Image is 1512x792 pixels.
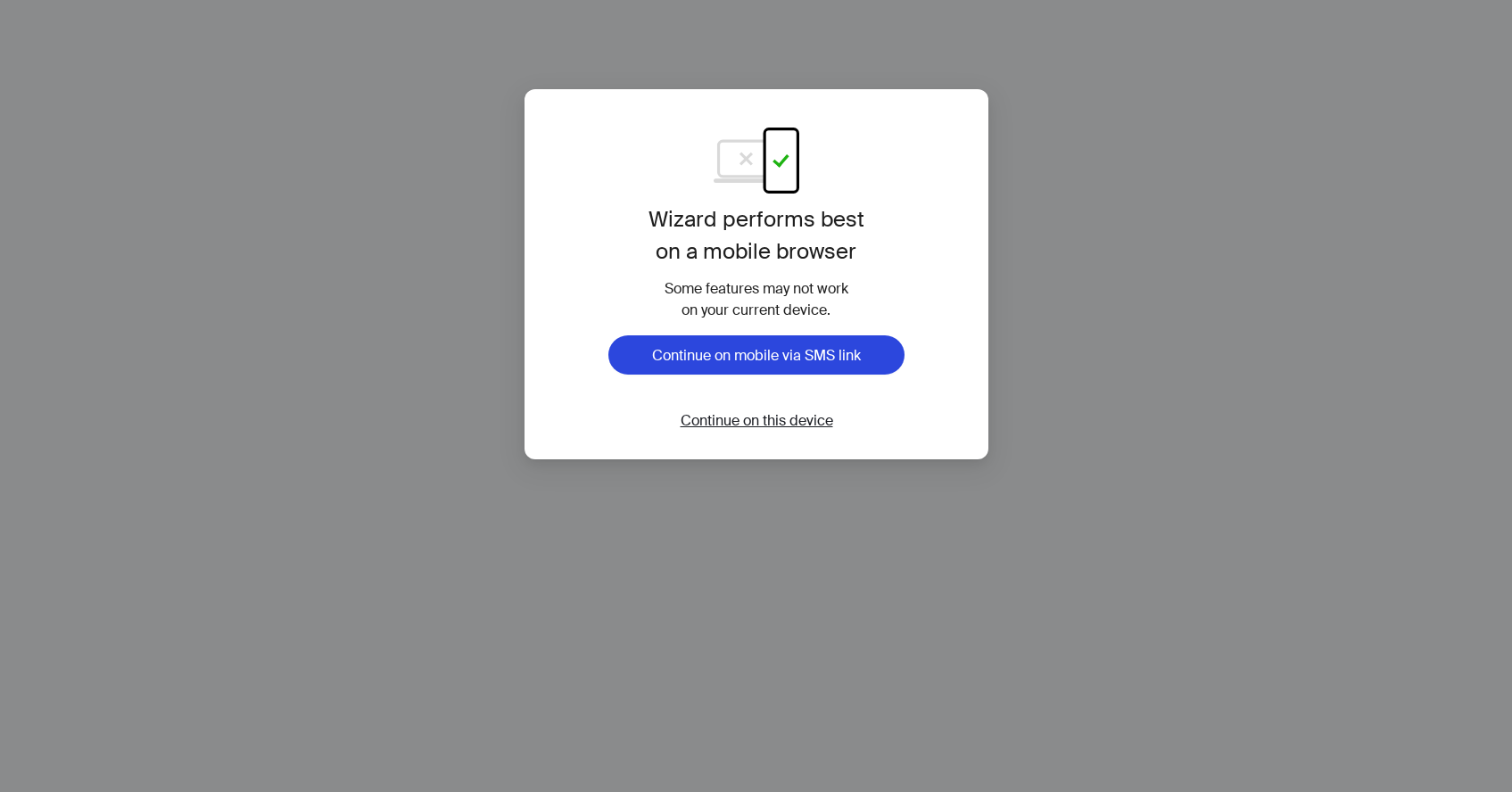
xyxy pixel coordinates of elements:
div: Some features may not work on your current device. [593,278,919,321]
button: Continue on mobile via SMS link [608,335,905,375]
h1: Wizard performs best on a mobile browser [593,203,919,268]
button: Continue on this device [665,410,847,431]
span: Continue on mobile via SMS link [652,346,861,365]
span: Continue on this device [680,411,832,430]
